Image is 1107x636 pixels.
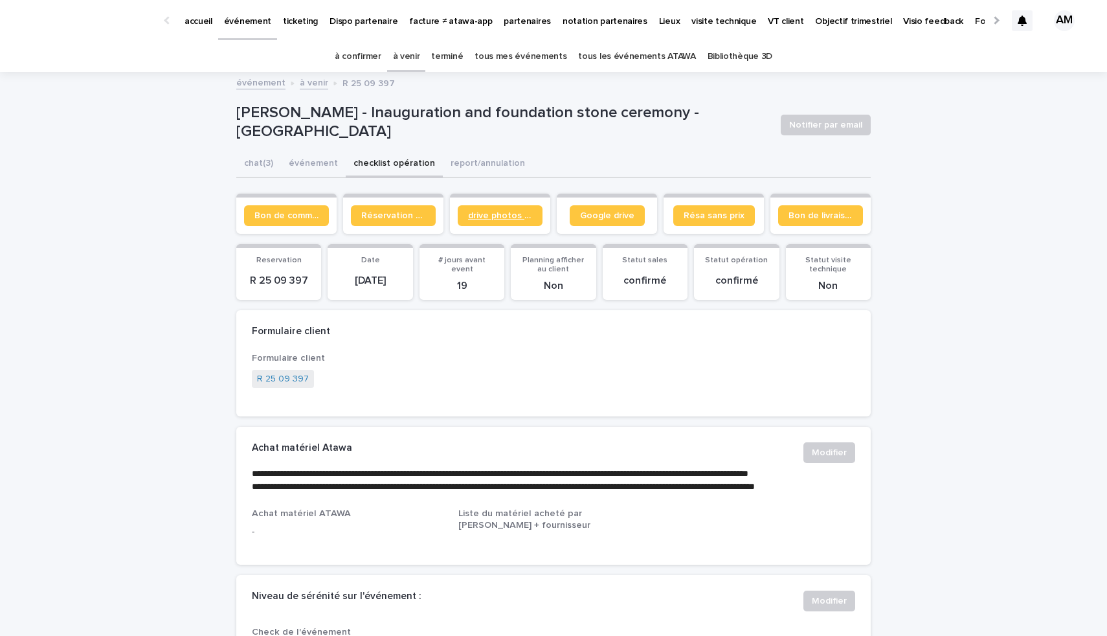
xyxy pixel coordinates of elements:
[1054,10,1075,31] div: AM
[346,151,443,178] button: checklist opération
[702,275,771,287] p: confirmé
[684,211,744,220] span: Résa sans prix
[812,446,847,459] span: Modifier
[257,372,309,386] a: R 25 09 397
[803,591,855,611] button: Modifier
[256,256,302,264] span: Reservation
[778,205,863,226] a: Bon de livraison
[522,256,584,273] span: Planning afficher au client
[26,8,151,34] img: Ls34BcGeRexTGTNfXpUC
[351,205,436,226] a: Réservation client
[475,41,566,72] a: tous mes événements
[788,211,853,220] span: Bon de livraison
[519,280,588,292] p: Non
[335,41,381,72] a: à confirmer
[427,280,497,292] p: 19
[622,256,667,264] span: Statut sales
[570,205,645,226] a: Google drive
[342,75,395,89] p: R 25 09 397
[812,595,847,608] span: Modifier
[252,509,351,518] span: Achat matériel ATAWA
[673,205,755,226] a: Résa sans prix
[300,74,328,89] a: à venir
[252,326,330,337] h2: Formulaire client
[794,280,863,292] p: Non
[458,509,590,529] span: Liste du matériel acheté par [PERSON_NAME] + fournisseur
[705,256,768,264] span: Statut opération
[803,442,855,463] button: Modifier
[252,591,421,602] h2: Niveau de sérénité sur l'événement :
[335,275,405,287] p: [DATE]
[281,151,346,178] button: événement
[244,205,329,226] a: Bon de commande
[361,256,380,264] span: Date
[236,151,281,178] button: chat (3)
[244,275,313,287] p: R 25 09 397
[708,41,772,72] a: Bibliothèque 3D
[580,211,634,220] span: Google drive
[443,151,533,178] button: report/annulation
[252,442,352,454] h2: Achat matériel Atawa
[361,211,425,220] span: Réservation client
[468,211,532,220] span: drive photos coordinateur
[789,119,862,131] span: Notifier par email
[236,104,770,141] p: [PERSON_NAME] - Inauguration and foundation stone ceremony - [GEOGRAPHIC_DATA]
[252,354,325,363] span: Formulaire client
[252,525,443,539] p: -
[393,41,420,72] a: à venir
[610,275,680,287] p: confirmé
[438,256,486,273] span: # jours avant event
[431,41,463,72] a: terminé
[458,205,542,226] a: drive photos coordinateur
[254,211,319,220] span: Bon de commande
[236,74,285,89] a: événement
[578,41,695,72] a: tous les événements ATAWA
[805,256,851,273] span: Statut visite technique
[781,115,871,135] button: Notifier par email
